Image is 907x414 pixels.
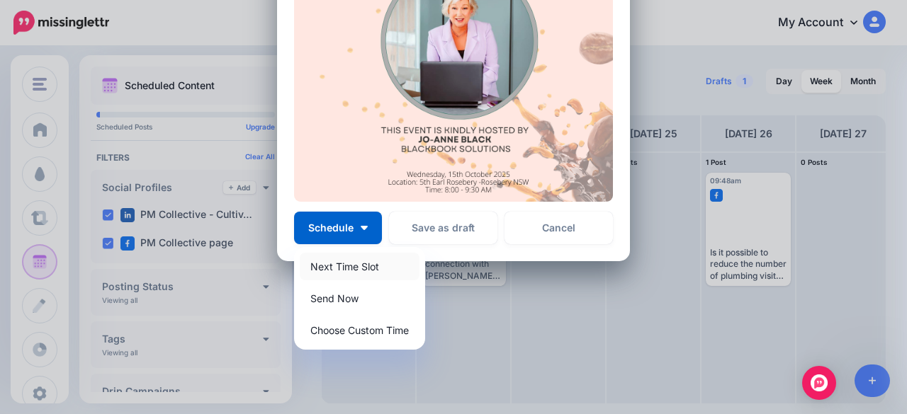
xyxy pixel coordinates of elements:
[300,253,419,280] a: Next Time Slot
[361,226,368,230] img: arrow-down-white.png
[389,212,497,244] button: Save as draft
[300,316,419,344] a: Choose Custom Time
[308,223,354,233] span: Schedule
[802,366,836,400] div: Open Intercom Messenger
[294,247,425,350] div: Schedule
[300,284,419,312] a: Send Now
[505,212,613,244] a: Cancel
[294,212,382,244] button: Schedule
